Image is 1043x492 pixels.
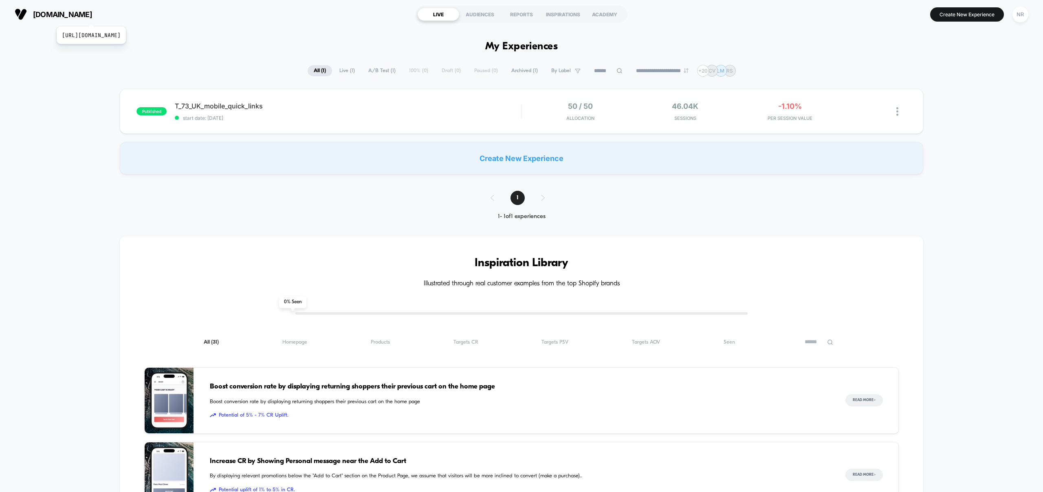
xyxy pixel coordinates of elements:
[510,191,525,205] span: 1
[551,68,571,74] span: By Label
[632,339,660,345] span: Targets AOV
[566,115,594,121] span: Allocation
[568,102,593,110] span: 50 / 50
[485,41,558,53] h1: My Experiences
[697,65,709,77] div: + 20
[418,8,459,21] div: LIVE
[210,382,829,392] span: Boost conversion rate by displaying returning shoppers their previous cart on the home page
[204,339,219,345] span: All
[635,115,735,121] span: Sessions
[930,7,1004,22] button: Create New Experience
[778,102,802,110] span: -1.10%
[684,68,689,73] img: end
[210,398,829,406] span: Boost conversion rate by displaying returning shoppers their previous cart on the home page
[542,8,584,21] div: INSPIRATIONS
[459,8,501,21] div: AUDIENCES
[584,8,625,21] div: ACADEMY
[1012,7,1028,22] div: NR
[308,65,332,76] span: All ( 1 )
[541,339,568,345] span: Targets PSV
[282,339,307,345] span: Homepage
[505,65,544,76] span: Archived ( 1 )
[210,411,829,419] span: Potential of 5% - 7% CR Uplift.
[724,339,735,345] span: Seen
[739,115,840,121] span: PER SESSION VALUE
[726,68,733,74] p: RS
[175,102,521,110] span: T_73_UK_mobile_quick_links
[144,257,898,270] h3: Inspiration Library
[33,10,92,19] span: [DOMAIN_NAME]
[482,213,561,220] div: 1 - 1 of 1 experiences
[362,65,402,76] span: A/B Test ( 1 )
[896,107,898,116] img: close
[175,115,521,121] span: start date: [DATE]
[211,340,219,345] span: ( 31 )
[371,339,390,345] span: Products
[845,394,883,406] button: Read More>
[145,368,194,433] img: Boost conversion rate by displaying returning shoppers their previous cart on the home page
[210,456,829,467] span: Increase CR by Showing Personal message near the Add to Cart
[501,8,542,21] div: REPORTS
[453,339,478,345] span: Targets CR
[210,472,829,480] span: By displaying relevant promotions below the "Add to Cart" section on the Product Page, we assume ...
[12,8,95,21] button: [DOMAIN_NAME][URL][DOMAIN_NAME]
[1010,6,1031,23] button: NR
[144,280,898,288] h4: Illustrated through real customer examples from the top Shopify brands
[333,65,361,76] span: Live ( 1 )
[15,8,27,20] img: Visually logo
[279,296,306,308] span: 0 % Seen
[709,68,715,74] p: CV
[136,107,167,115] span: published
[672,102,698,110] span: 46.04k
[120,142,923,174] div: Create New Experience
[717,68,724,74] p: LM
[845,469,883,481] button: Read More>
